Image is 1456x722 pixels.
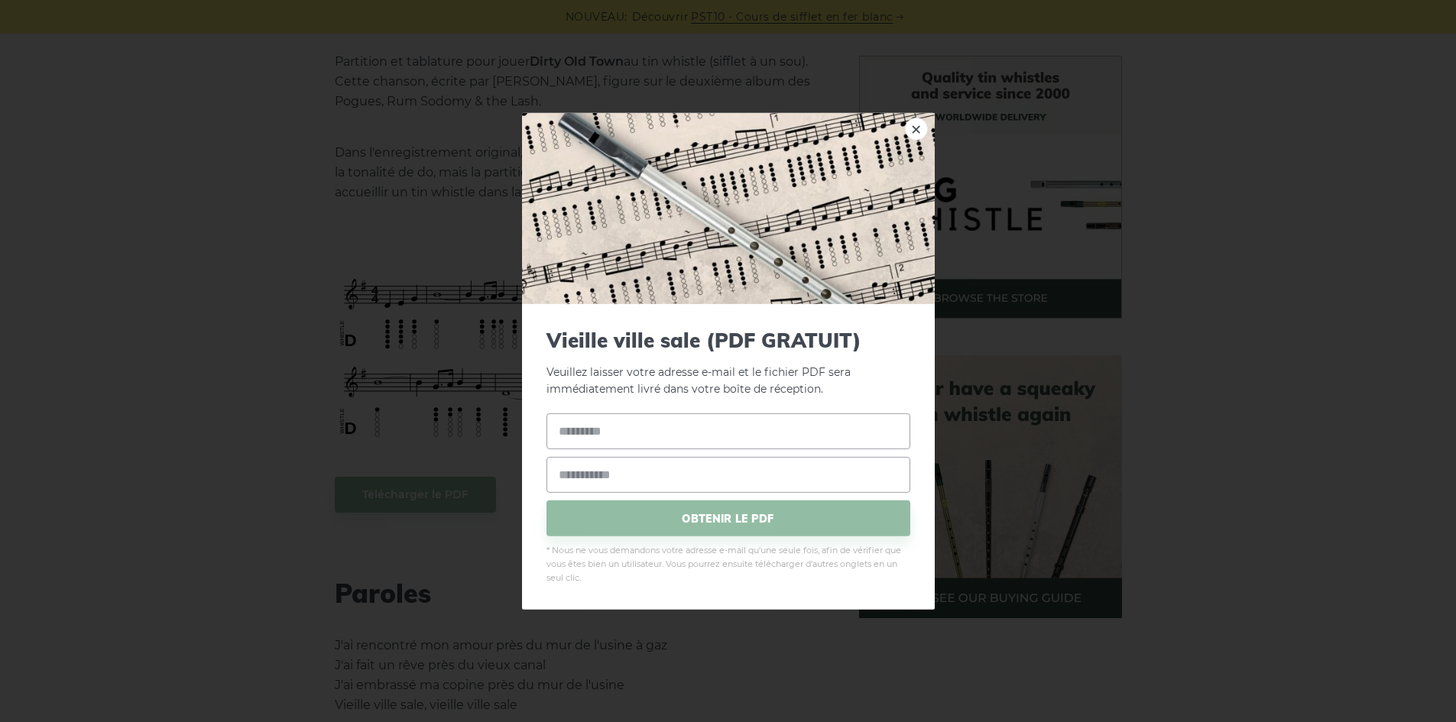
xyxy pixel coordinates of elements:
font: * Nous ne vous demandons votre adresse e-mail qu'une seule fois, afin de vérifier que vous êtes b... [546,545,901,583]
font: Veuillez laisser votre adresse e-mail et le fichier PDF sera immédiatement livré dans votre boîte... [546,365,851,397]
a: × [905,117,928,140]
font: × [910,115,923,143]
font: Vieille ville sale (PDF GRATUIT) [546,327,861,352]
img: Aperçu de l'onglet Tin Whistle [522,112,935,303]
font: OBTENIR LE PDF [682,511,773,525]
